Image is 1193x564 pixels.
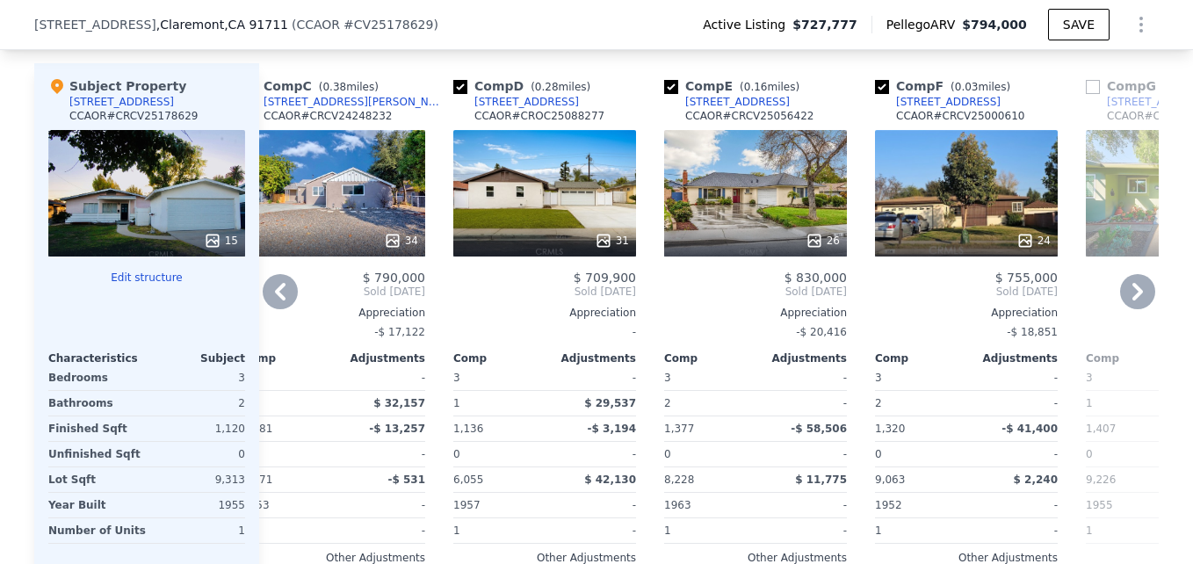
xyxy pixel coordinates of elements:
[48,351,147,365] div: Characteristics
[150,391,245,416] div: 2
[363,271,425,285] span: $ 790,000
[242,351,334,365] div: Comp
[584,474,636,486] span: $ 42,130
[875,493,963,517] div: 1952
[759,493,847,517] div: -
[453,448,460,460] span: 0
[453,77,597,95] div: Comp D
[791,423,847,435] span: -$ 58,506
[1086,351,1177,365] div: Comp
[453,320,636,344] div: -
[1086,423,1116,435] span: 1,407
[453,493,541,517] div: 1957
[337,518,425,543] div: -
[944,81,1017,93] span: ( miles)
[48,493,143,517] div: Year Built
[574,271,636,285] span: $ 709,900
[784,271,847,285] span: $ 830,000
[962,18,1027,32] span: $794,000
[664,285,847,299] span: Sold [DATE]
[242,306,425,320] div: Appreciation
[792,16,857,33] span: $727,777
[453,518,541,543] div: 1
[664,351,756,365] div: Comp
[1014,474,1058,486] span: $ 2,240
[875,391,963,416] div: 2
[595,232,629,249] div: 31
[535,81,559,93] span: 0.28
[337,365,425,390] div: -
[69,95,174,109] div: [STREET_ADDRESS]
[756,351,847,365] div: Adjustments
[242,95,446,109] a: [STREET_ADDRESS][PERSON_NAME]
[685,109,813,123] div: CCAOR # CRCV25056422
[384,232,418,249] div: 34
[453,351,545,365] div: Comp
[69,109,198,123] div: CCAOR # CRCV25178629
[48,518,146,543] div: Number of Units
[1086,372,1093,384] span: 3
[224,18,288,32] span: , CA 91711
[374,326,425,338] span: -$ 17,122
[970,518,1058,543] div: -
[896,95,1001,109] div: [STREET_ADDRESS]
[1016,232,1051,249] div: 24
[664,391,752,416] div: 2
[875,474,905,486] span: 9,063
[664,474,694,486] span: 8,228
[548,493,636,517] div: -
[664,372,671,384] span: 3
[1001,423,1058,435] span: -$ 41,400
[264,109,392,123] div: CCAOR # CRCV24248232
[970,442,1058,466] div: -
[242,391,330,416] div: 1
[48,391,143,416] div: Bathrooms
[474,109,604,123] div: CCAOR # CROC25088277
[970,493,1058,517] div: -
[733,81,806,93] span: ( miles)
[1048,9,1110,40] button: SAVE
[1086,474,1116,486] span: 9,226
[48,77,186,95] div: Subject Property
[548,518,636,543] div: -
[453,474,483,486] span: 6,055
[955,81,979,93] span: 0.03
[292,16,438,33] div: ( )
[147,351,245,365] div: Subject
[34,16,156,33] span: [STREET_ADDRESS]
[150,365,245,390] div: 3
[453,423,483,435] span: 1,136
[759,442,847,466] div: -
[796,326,847,338] span: -$ 20,416
[242,493,330,517] div: 1953
[48,416,143,441] div: Finished Sqft
[1086,493,1174,517] div: 1955
[806,232,840,249] div: 26
[664,423,694,435] span: 1,377
[150,493,245,517] div: 1955
[875,448,882,460] span: 0
[664,77,806,95] div: Comp E
[337,442,425,466] div: -
[966,351,1058,365] div: Adjustments
[453,95,579,109] a: [STREET_ADDRESS]
[48,467,143,492] div: Lot Sqft
[150,442,245,466] div: 0
[474,95,579,109] div: [STREET_ADDRESS]
[150,467,245,492] div: 9,313
[664,448,671,460] span: 0
[296,18,340,32] span: CCAOR
[242,285,425,299] span: Sold [DATE]
[970,365,1058,390] div: -
[548,442,636,466] div: -
[875,351,966,365] div: Comp
[1007,326,1058,338] span: -$ 18,851
[1086,391,1174,416] div: 1
[373,397,425,409] span: $ 32,157
[156,16,288,33] span: , Claremont
[453,372,460,384] span: 3
[759,391,847,416] div: -
[703,16,792,33] span: Active Listing
[875,95,1001,109] a: [STREET_ADDRESS]
[664,518,752,543] div: 1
